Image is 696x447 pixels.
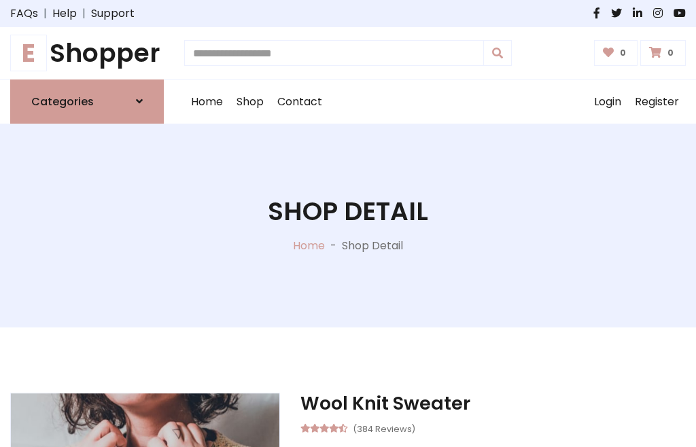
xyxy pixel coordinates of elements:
[293,238,325,253] a: Home
[10,79,164,124] a: Categories
[38,5,52,22] span: |
[10,5,38,22] a: FAQs
[640,40,686,66] a: 0
[268,196,428,227] h1: Shop Detail
[628,80,686,124] a: Register
[184,80,230,124] a: Home
[353,420,415,436] small: (384 Reviews)
[10,35,47,71] span: E
[342,238,403,254] p: Shop Detail
[300,393,686,414] h3: Wool Knit Sweater
[271,80,329,124] a: Contact
[230,80,271,124] a: Shop
[616,47,629,59] span: 0
[91,5,135,22] a: Support
[52,5,77,22] a: Help
[31,95,94,108] h6: Categories
[77,5,91,22] span: |
[664,47,677,59] span: 0
[594,40,638,66] a: 0
[10,38,164,69] h1: Shopper
[325,238,342,254] p: -
[587,80,628,124] a: Login
[10,38,164,69] a: EShopper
